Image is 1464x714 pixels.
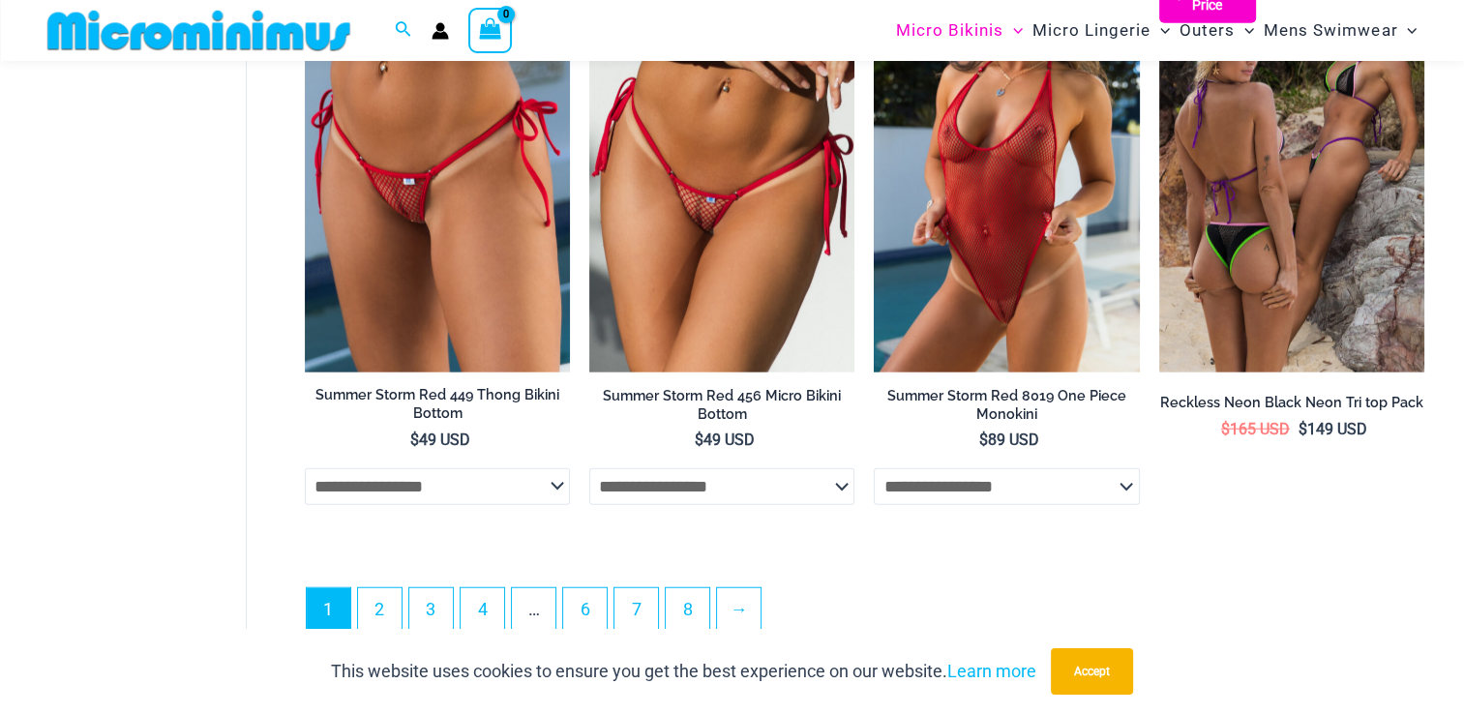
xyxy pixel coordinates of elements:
[410,431,470,449] bdi: 49 USD
[1175,6,1259,55] a: OutersMenu ToggleMenu Toggle
[979,431,1039,449] bdi: 89 USD
[888,3,1425,58] nav: Site Navigation
[305,587,1424,643] nav: Product Pagination
[614,588,658,632] a: Page 7
[717,588,761,632] a: →
[461,588,504,632] a: Page 4
[468,8,513,52] a: View Shopping Cart, empty
[1221,420,1290,438] bdi: 165 USD
[1235,6,1254,55] span: Menu Toggle
[1051,648,1133,695] button: Accept
[695,431,755,449] bdi: 49 USD
[1028,6,1175,55] a: Micro LingerieMenu ToggleMenu Toggle
[512,588,555,632] span: …
[589,387,854,423] h2: Summer Storm Red 456 Micro Bikini Bottom
[432,22,449,40] a: Account icon link
[307,588,350,632] span: Page 1
[589,387,854,431] a: Summer Storm Red 456 Micro Bikini Bottom
[1299,420,1367,438] bdi: 149 USD
[395,18,412,43] a: Search icon link
[1397,6,1417,55] span: Menu Toggle
[1299,420,1307,438] span: $
[563,588,607,632] a: Page 6
[891,6,1028,55] a: Micro BikinisMenu ToggleMenu Toggle
[331,657,1036,686] p: This website uses cookies to ensure you get the best experience on our website.
[1159,394,1424,419] a: Reckless Neon Black Neon Tri top Pack
[1159,394,1424,412] h2: Reckless Neon Black Neon Tri top Pack
[1003,6,1023,55] span: Menu Toggle
[874,387,1139,431] a: Summer Storm Red 8019 One Piece Monokini
[40,9,358,52] img: MM SHOP LOGO FLAT
[1259,6,1421,55] a: Mens SwimwearMenu ToggleMenu Toggle
[947,661,1036,681] a: Learn more
[1150,6,1170,55] span: Menu Toggle
[409,588,453,632] a: Page 3
[666,588,709,632] a: Page 8
[1264,6,1397,55] span: Mens Swimwear
[305,386,570,422] h2: Summer Storm Red 449 Thong Bikini Bottom
[896,6,1003,55] span: Micro Bikinis
[874,387,1139,423] h2: Summer Storm Red 8019 One Piece Monokini
[358,588,402,632] a: Page 2
[1180,6,1235,55] span: Outers
[305,386,570,430] a: Summer Storm Red 449 Thong Bikini Bottom
[1221,420,1230,438] span: $
[1032,6,1150,55] span: Micro Lingerie
[695,431,703,449] span: $
[979,431,988,449] span: $
[410,431,419,449] span: $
